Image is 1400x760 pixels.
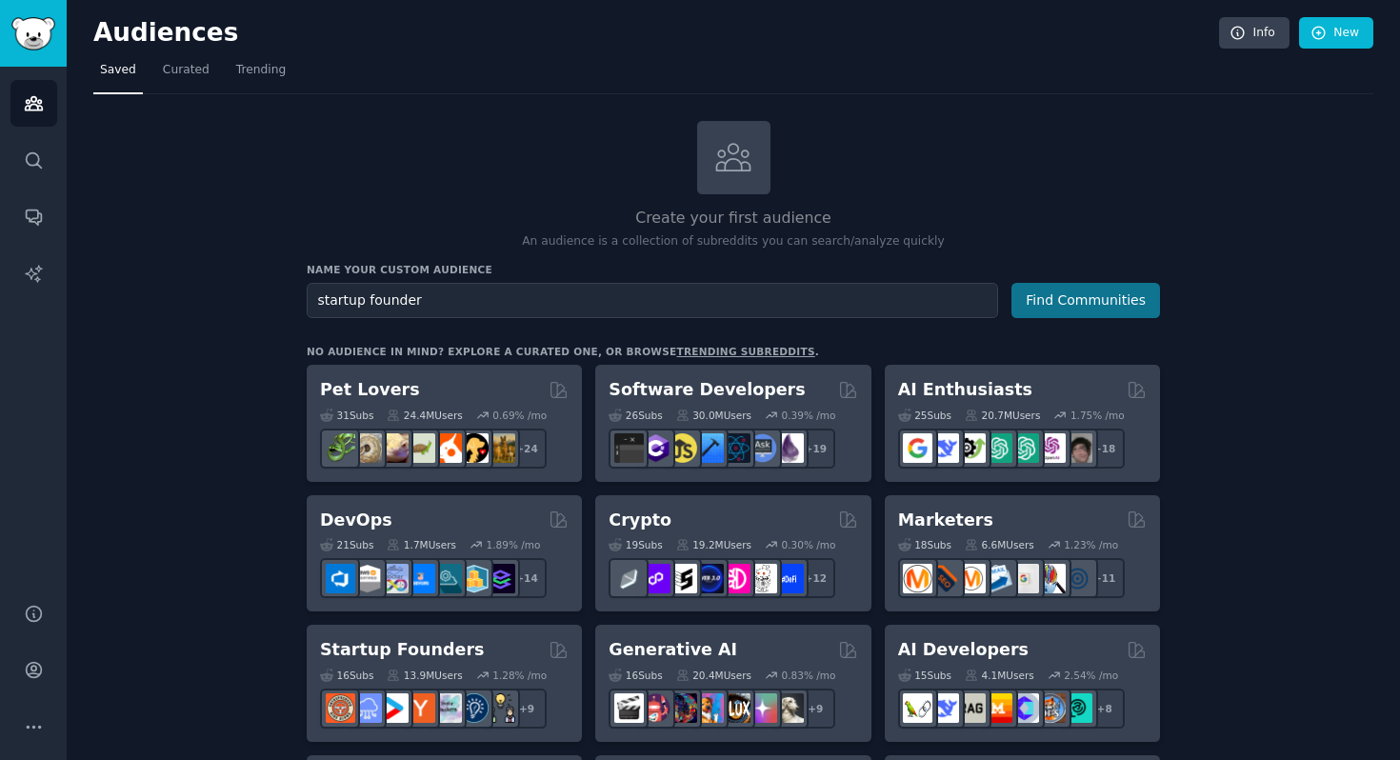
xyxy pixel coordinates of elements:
[609,409,662,422] div: 26 Sub s
[965,409,1040,422] div: 20.7M Users
[1010,433,1039,463] img: chatgpt_prompts_
[782,409,836,422] div: 0.39 % /mo
[774,433,804,463] img: elixir
[983,693,1012,723] img: MistralAI
[406,693,435,723] img: ycombinator
[782,538,836,551] div: 0.30 % /mo
[379,693,409,723] img: startup
[774,693,804,723] img: DreamBooth
[307,263,1160,276] h3: Name your custom audience
[1063,433,1092,463] img: ArtificalIntelligence
[903,433,932,463] img: GoogleGeminiAI
[694,693,724,723] img: sdforall
[721,693,750,723] img: FluxAI
[236,62,286,79] span: Trending
[230,55,292,94] a: Trending
[676,538,751,551] div: 19.2M Users
[432,693,462,723] img: indiehackers
[930,564,959,593] img: bigseo
[1299,17,1373,50] a: New
[1063,564,1092,593] img: OnlineMarketing
[898,409,951,422] div: 25 Sub s
[352,564,382,593] img: AWS_Certified_Experts
[668,693,697,723] img: deepdream
[1010,564,1039,593] img: googleads
[795,429,835,469] div: + 19
[694,564,724,593] img: web3
[320,378,420,402] h2: Pet Lovers
[432,564,462,593] img: platformengineering
[486,433,515,463] img: dogbreed
[156,55,216,94] a: Curated
[676,346,814,357] a: trending subreddits
[1036,433,1066,463] img: OpenAIDev
[903,693,932,723] img: LangChain
[326,564,355,593] img: azuredevops
[748,564,777,593] img: CryptoNews
[1085,689,1125,729] div: + 8
[903,564,932,593] img: content_marketing
[487,538,541,551] div: 1.89 % /mo
[748,693,777,723] img: starryai
[641,693,670,723] img: dalle2
[614,433,644,463] img: software
[614,693,644,723] img: aivideo
[676,409,751,422] div: 30.0M Users
[326,693,355,723] img: EntrepreneurRideAlong
[307,283,998,318] input: Pick a short name, like "Digital Marketers" or "Movie-Goers"
[748,433,777,463] img: AskComputerScience
[668,564,697,593] img: ethstaker
[1064,538,1118,551] div: 1.23 % /mo
[1064,669,1118,682] div: 2.54 % /mo
[307,345,819,358] div: No audience in mind? Explore a curated one, or browse .
[492,669,547,682] div: 1.28 % /mo
[100,62,136,79] span: Saved
[320,538,373,551] div: 21 Sub s
[898,378,1032,402] h2: AI Enthusiasts
[609,669,662,682] div: 16 Sub s
[1219,17,1290,50] a: Info
[486,693,515,723] img: growmybusiness
[641,433,670,463] img: csharp
[1036,693,1066,723] img: llmops
[320,638,484,662] h2: Startup Founders
[93,55,143,94] a: Saved
[486,564,515,593] img: PlatformEngineers
[795,689,835,729] div: + 9
[1063,693,1092,723] img: AIDevelopersSociety
[320,409,373,422] div: 31 Sub s
[387,669,462,682] div: 13.9M Users
[406,433,435,463] img: turtle
[609,538,662,551] div: 19 Sub s
[352,693,382,723] img: SaaS
[459,693,489,723] img: Entrepreneurship
[898,638,1029,662] h2: AI Developers
[387,538,456,551] div: 1.7M Users
[352,433,382,463] img: ballpython
[459,564,489,593] img: aws_cdk
[782,669,836,682] div: 0.83 % /mo
[163,62,210,79] span: Curated
[609,509,671,532] h2: Crypto
[898,509,993,532] h2: Marketers
[983,564,1012,593] img: Emailmarketing
[93,18,1219,49] h2: Audiences
[320,509,392,532] h2: DevOps
[721,564,750,593] img: defiblockchain
[965,538,1034,551] div: 6.6M Users
[898,538,951,551] div: 18 Sub s
[307,207,1160,230] h2: Create your first audience
[609,638,737,662] h2: Generative AI
[379,564,409,593] img: Docker_DevOps
[668,433,697,463] img: learnjavascript
[307,233,1160,250] p: An audience is a collection of subreddits you can search/analyze quickly
[694,433,724,463] img: iOSProgramming
[432,433,462,463] img: cockatiel
[1085,429,1125,469] div: + 18
[956,693,986,723] img: Rag
[965,669,1034,682] div: 4.1M Users
[492,409,547,422] div: 0.69 % /mo
[721,433,750,463] img: reactnative
[11,17,55,50] img: GummySearch logo
[507,558,547,598] div: + 14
